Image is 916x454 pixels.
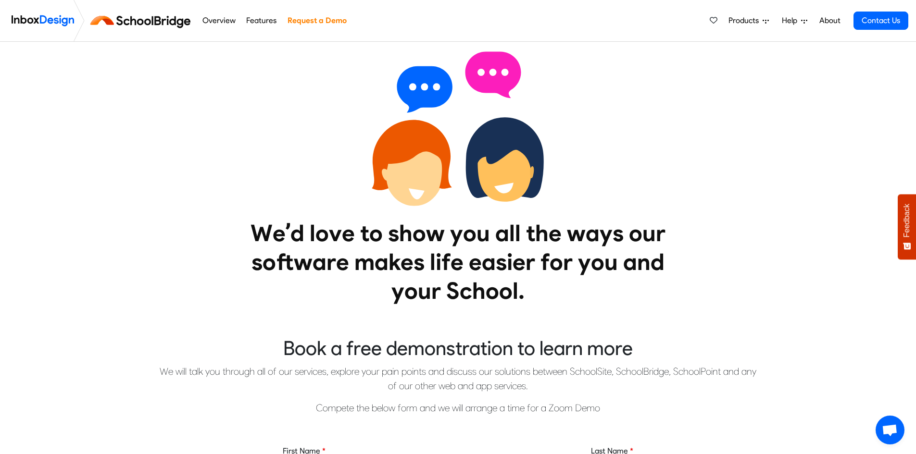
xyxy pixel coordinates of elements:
img: schoolbridge logo [88,9,197,32]
heading: Book a free demonstration to learn more [158,336,759,360]
img: 2022_01_13_icon_conversation.svg [372,42,545,215]
span: Feedback [903,204,911,237]
heading: We’d love to show you all the ways our software makes life easier for you and your School. [230,219,687,305]
a: Request a Demo [285,11,349,30]
a: Overview [200,11,238,30]
span: Help [782,15,801,26]
a: Open chat [876,416,904,444]
a: Help [778,11,811,30]
a: Products [725,11,773,30]
p: Compete the below form and we will arrange a time for a Zoom Demo [158,401,759,415]
button: Feedback - Show survey [898,194,916,259]
a: Contact Us [853,12,908,30]
a: Features [244,11,279,30]
span: Products [728,15,763,26]
p: We will talk you through all of our services, explore your pain points and discuss our solutions ... [158,364,759,393]
a: About [816,11,843,30]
